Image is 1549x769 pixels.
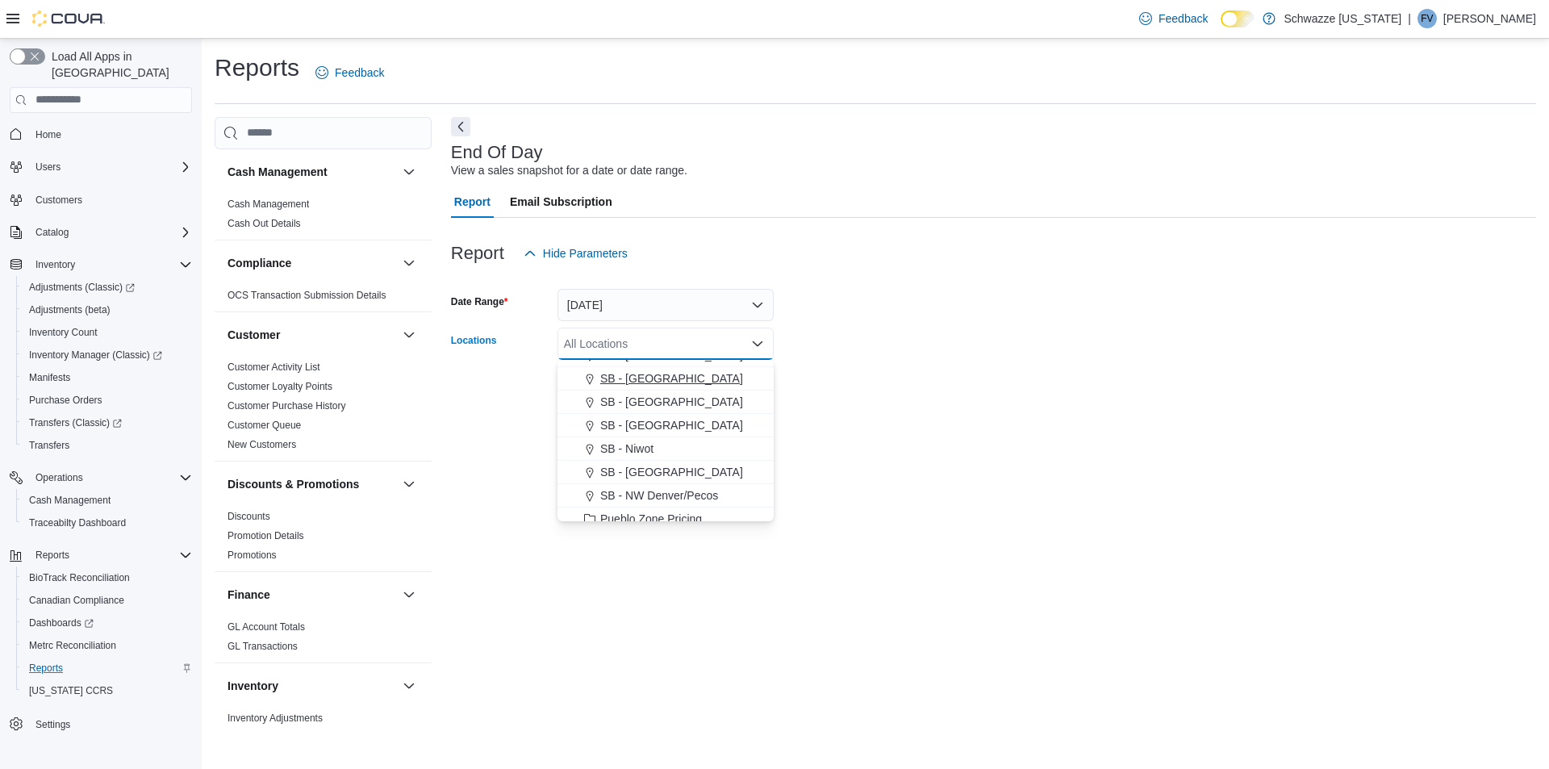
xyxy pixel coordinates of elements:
[35,718,70,731] span: Settings
[228,713,323,724] a: Inventory Adjustments
[1417,9,1437,28] div: Franco Vert
[335,65,384,81] span: Feedback
[451,117,470,136] button: Next
[557,289,774,321] button: [DATE]
[1284,9,1401,28] p: Schwazze [US_STATE]
[23,658,192,678] span: Reports
[23,636,192,655] span: Metrc Reconciliation
[517,237,634,270] button: Hide Parameters
[16,679,198,702] button: [US_STATE] CCRS
[29,125,68,144] a: Home
[399,585,419,604] button: Finance
[454,186,491,218] span: Report
[228,438,296,451] span: New Customers
[16,321,198,344] button: Inventory Count
[3,544,198,566] button: Reports
[23,513,192,533] span: Traceabilty Dashboard
[23,345,169,365] a: Inventory Manager (Classic)
[228,164,396,180] button: Cash Management
[29,494,111,507] span: Cash Management
[23,591,131,610] a: Canadian Compliance
[16,276,198,299] a: Adjustments (Classic)
[309,56,390,89] a: Feedback
[451,334,497,347] label: Locations
[228,587,396,603] button: Finance
[23,513,132,533] a: Traceabilty Dashboard
[228,164,328,180] h3: Cash Management
[228,587,270,603] h3: Finance
[29,416,122,429] span: Transfers (Classic)
[29,281,135,294] span: Adjustments (Classic)
[16,634,198,657] button: Metrc Reconciliation
[29,255,192,274] span: Inventory
[543,245,628,261] span: Hide Parameters
[35,226,69,239] span: Catalog
[228,399,346,412] span: Customer Purchase History
[557,391,774,414] button: SB - [GEOGRAPHIC_DATA]
[1133,2,1214,35] a: Feedback
[23,323,104,342] a: Inventory Count
[23,613,100,633] a: Dashboards
[228,550,277,561] a: Promotions
[23,436,192,455] span: Transfers
[23,568,136,587] a: BioTrack Reconciliation
[23,368,192,387] span: Manifests
[215,286,432,311] div: Compliance
[23,300,117,320] a: Adjustments (beta)
[228,439,296,450] a: New Customers
[29,190,89,210] a: Customers
[23,613,192,633] span: Dashboards
[16,657,198,679] button: Reports
[399,162,419,182] button: Cash Management
[228,419,301,432] span: Customer Queue
[1159,10,1208,27] span: Feedback
[16,566,198,589] button: BioTrack Reconciliation
[228,511,270,522] a: Discounts
[23,278,192,297] span: Adjustments (Classic)
[215,357,432,461] div: Customer
[3,466,198,489] button: Operations
[399,325,419,345] button: Customer
[228,621,305,633] span: GL Account Totals
[1221,10,1255,27] input: Dark Mode
[16,434,198,457] button: Transfers
[557,461,774,484] button: SB - [GEOGRAPHIC_DATA]
[451,244,504,263] h3: Report
[557,508,774,531] button: Pueblo Zone Pricing
[23,391,192,410] span: Purchase Orders
[23,413,192,433] span: Transfers (Classic)
[23,391,109,410] a: Purchase Orders
[215,194,432,240] div: Cash Management
[23,368,77,387] a: Manifests
[23,681,119,700] a: [US_STATE] CCRS
[29,190,192,210] span: Customers
[1408,9,1411,28] p: |
[557,437,774,461] button: SB - Niwot
[228,510,270,523] span: Discounts
[228,476,359,492] h3: Discounts & Promotions
[23,681,192,700] span: Washington CCRS
[451,143,543,162] h3: End Of Day
[228,255,291,271] h3: Compliance
[557,414,774,437] button: SB - [GEOGRAPHIC_DATA]
[3,156,198,178] button: Users
[23,323,192,342] span: Inventory Count
[228,362,320,373] a: Customer Activity List
[29,468,90,487] button: Operations
[35,128,61,141] span: Home
[29,545,192,565] span: Reports
[399,474,419,494] button: Discounts & Promotions
[29,439,69,452] span: Transfers
[228,640,298,653] span: GL Transactions
[23,300,192,320] span: Adjustments (beta)
[23,491,192,510] span: Cash Management
[600,417,743,433] span: SB - [GEOGRAPHIC_DATA]
[228,529,304,542] span: Promotion Details
[29,684,113,697] span: [US_STATE] CCRS
[16,299,198,321] button: Adjustments (beta)
[29,303,111,316] span: Adjustments (beta)
[600,370,743,387] span: SB - [GEOGRAPHIC_DATA]
[29,616,94,629] span: Dashboards
[215,507,432,571] div: Discounts & Promotions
